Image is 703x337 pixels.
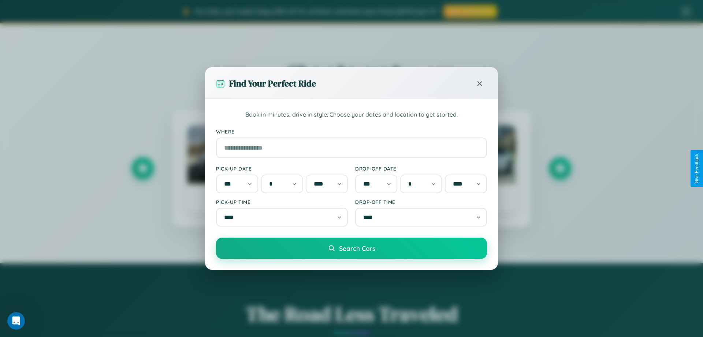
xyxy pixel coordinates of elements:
[355,199,487,205] label: Drop-off Time
[216,128,487,135] label: Where
[355,165,487,172] label: Drop-off Date
[216,110,487,120] p: Book in minutes, drive in style. Choose your dates and location to get started.
[216,165,348,172] label: Pick-up Date
[339,244,375,252] span: Search Cars
[216,199,348,205] label: Pick-up Time
[216,238,487,259] button: Search Cars
[229,77,316,89] h3: Find Your Perfect Ride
